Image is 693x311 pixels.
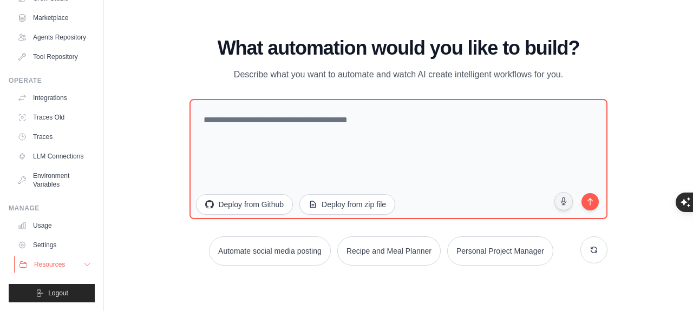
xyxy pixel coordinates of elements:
a: Integrations [13,89,95,107]
button: Personal Project Manager [447,236,553,266]
a: Traces Old [13,109,95,126]
a: LLM Connections [13,148,95,165]
a: Settings [13,236,95,254]
h1: What automation would you like to build? [189,37,607,59]
span: Resources [34,260,65,269]
button: Resources [14,256,96,273]
span: Logout [48,289,68,297]
a: Marketplace [13,9,95,27]
a: Environment Variables [13,167,95,193]
a: Tool Repository [13,48,95,65]
div: Operate [9,76,95,85]
button: Logout [9,284,95,302]
button: Deploy from zip file [299,194,395,215]
iframe: Chat Widget [639,259,693,311]
button: Deploy from Github [196,194,293,215]
a: Agents Repository [13,29,95,46]
a: Usage [13,217,95,234]
div: Manage [9,204,95,213]
button: Recipe and Meal Planner [337,236,441,266]
p: Describe what you want to automate and watch AI create intelligent workflows for you. [217,68,580,82]
button: Automate social media posting [209,236,331,266]
a: Traces [13,128,95,145]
